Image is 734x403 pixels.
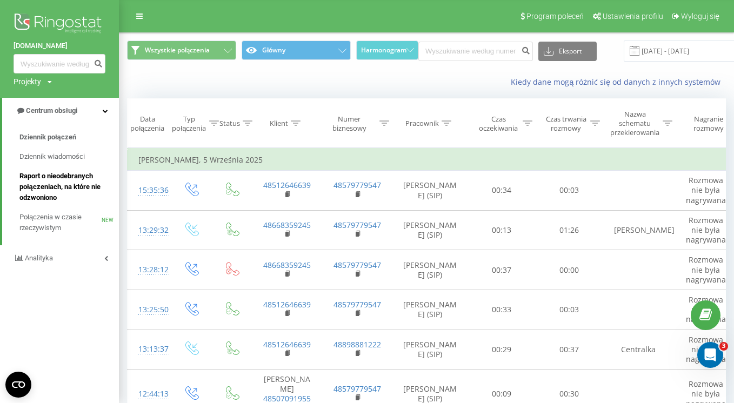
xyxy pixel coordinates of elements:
div: Typ połączenia [172,115,206,133]
a: 48512646639 [263,339,311,350]
span: Wszystkie połączenia [145,46,210,55]
div: Czas trwania rozmowy [545,115,588,133]
button: Open CMP widget [5,372,31,398]
span: Centrum obsługi [26,106,77,115]
td: [PERSON_NAME] (SIP) [392,171,468,211]
div: Numer biznesowy [322,115,377,133]
td: [PERSON_NAME] (SIP) [392,250,468,290]
td: 00:03 [536,171,603,211]
span: Połączenia w czasie rzeczywistym [19,212,102,233]
div: 13:28:12 [138,259,160,280]
td: 00:37 [468,250,536,290]
a: Dziennik połączeń [19,127,119,147]
a: 48512646639 [263,299,311,310]
input: Wyszukiwanie według numeru [418,42,533,61]
td: [PERSON_NAME] [603,210,673,250]
a: 48579779547 [333,220,381,230]
td: 01:26 [536,210,603,250]
img: Ringostat logo [14,11,105,38]
div: Pracownik [405,119,439,128]
span: 3 [719,342,728,351]
a: 48579779547 [333,384,381,394]
div: 15:35:36 [138,180,160,201]
span: Wyloguj się [681,12,719,21]
a: 48898881222 [333,339,381,350]
a: Kiedy dane mogą różnić się od danych z innych systemów [511,77,726,87]
td: 00:13 [468,210,536,250]
div: Projekty [14,76,41,87]
span: Ustawienia profilu [603,12,663,21]
a: Dziennik wiadomości [19,147,119,166]
div: Czas oczekiwania [477,115,520,133]
a: 48579779547 [333,260,381,270]
a: 48668359245 [263,260,311,270]
span: Rozmowa nie była nagrywana [686,254,726,284]
td: Centralka [603,330,673,370]
div: 13:13:37 [138,339,160,360]
td: [PERSON_NAME] (SIP) [392,210,468,250]
a: 48512646639 [263,180,311,190]
span: Dziennik połączeń [19,132,76,143]
div: 13:29:32 [138,220,160,241]
td: [PERSON_NAME] (SIP) [392,290,468,330]
td: 00:29 [468,330,536,370]
button: Harmonogram [356,41,418,60]
iframe: Intercom live chat [697,342,723,368]
span: Harmonogram [361,46,406,54]
span: Dziennik wiadomości [19,151,85,162]
a: 48668359245 [263,220,311,230]
span: Rozmowa nie była nagrywana [686,175,726,205]
button: Eksport [538,42,597,61]
span: Rozmowa nie była nagrywana [686,215,726,245]
span: Raport o nieodebranych połączeniach, na które nie odzwoniono [19,171,114,203]
a: Raport o nieodebranych połączeniach, na które nie odzwoniono [19,166,119,207]
td: 00:33 [468,290,536,330]
td: 00:34 [468,171,536,211]
div: 13:25:50 [138,299,160,320]
span: Rozmowa nie była nagrywana [686,334,726,364]
span: Program poleceń [526,12,584,21]
td: 00:37 [536,330,603,370]
a: Połączenia w czasie rzeczywistymNEW [19,207,119,238]
td: 00:00 [536,250,603,290]
span: Rozmowa nie była nagrywana [686,294,726,324]
a: 48579779547 [333,180,381,190]
span: Analityka [25,254,53,262]
div: Klient [270,119,288,128]
td: [PERSON_NAME] (SIP) [392,330,468,370]
div: Nazwa schematu przekierowania [611,110,660,137]
a: Centrum obsługi [2,98,119,124]
a: 48579779547 [333,299,381,310]
input: Wyszukiwanie według numeru [14,54,105,73]
td: 00:03 [536,290,603,330]
button: Wszystkie połączenia [127,41,236,60]
div: Data połączenia [128,115,168,133]
a: [DOMAIN_NAME] [14,41,105,51]
button: Główny [242,41,351,60]
div: Status [219,119,240,128]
